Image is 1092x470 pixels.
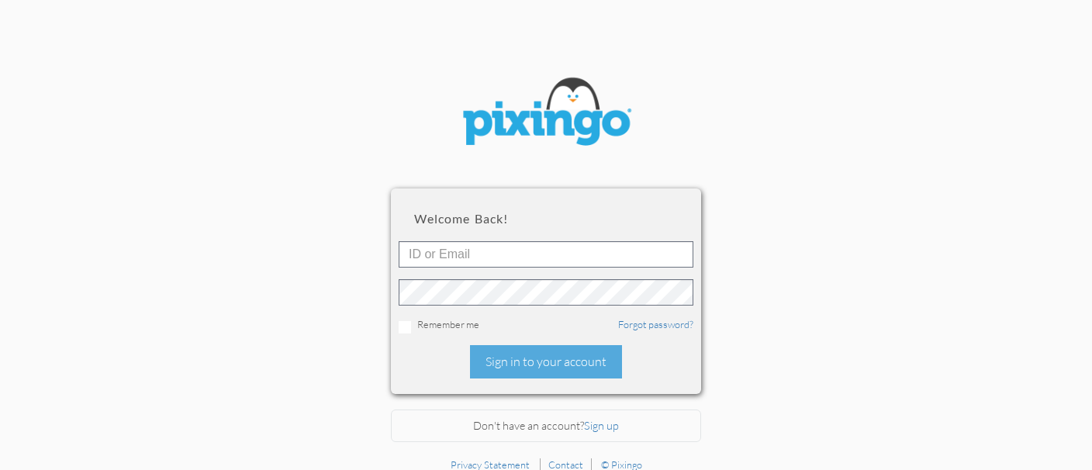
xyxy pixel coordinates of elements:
[470,345,622,378] div: Sign in to your account
[453,70,639,157] img: pixingo logo
[618,318,693,330] a: Forgot password?
[399,317,693,333] div: Remember me
[414,212,678,226] h2: Welcome back!
[399,241,693,268] input: ID or Email
[584,419,619,432] a: Sign up
[391,410,701,443] div: Don't have an account?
